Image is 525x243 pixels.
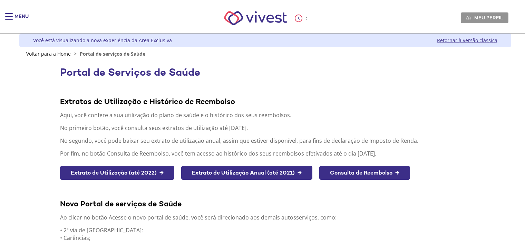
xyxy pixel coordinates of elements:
a: Extrato de Utilização Anual (até 2021) → [181,166,312,180]
span: Portal de serviços de Saúde [80,50,145,57]
div: Você está visualizando a nova experiência da Área Exclusiva [33,37,172,44]
p: No primeiro botão, você consulta seus extratos de utilização até [DATE]. [60,124,470,132]
div: : [295,15,309,22]
a: Retornar à versão clássica [437,37,497,44]
a: Voltar para a Home [26,50,71,57]
div: Extratos de Utilização e Histórico de Reembolso [60,96,470,106]
p: Aqui, você confere a sua utilização do plano de saúde e o histórico dos seus reembolsos. [60,111,470,119]
a: Extrato de Utilização (até 2022) → [60,166,174,180]
span: > [72,50,78,57]
p: No segundo, você pode baixar seu extrato de utilização anual, assim que estiver disponível, para ... [60,137,470,144]
img: Meu perfil [466,16,471,21]
span: Meu perfil [474,15,503,21]
div: Novo Portal de serviços de Saúde [60,199,470,208]
p: Ao clicar no botão Acesse o novo portal de saúde, você será direcionado aos demais autosserviços,... [60,214,470,221]
img: Vivest [216,3,295,33]
a: Meu perfil [461,12,508,23]
div: Menu [14,13,29,27]
a: Consulta de Reembolso → [319,166,410,180]
h1: Portal de Serviços de Saúde [60,67,470,78]
p: Por fim, no botão Consulta de Reembolso, você tem acesso ao histórico dos seus reembolsos efetiva... [60,150,470,157]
